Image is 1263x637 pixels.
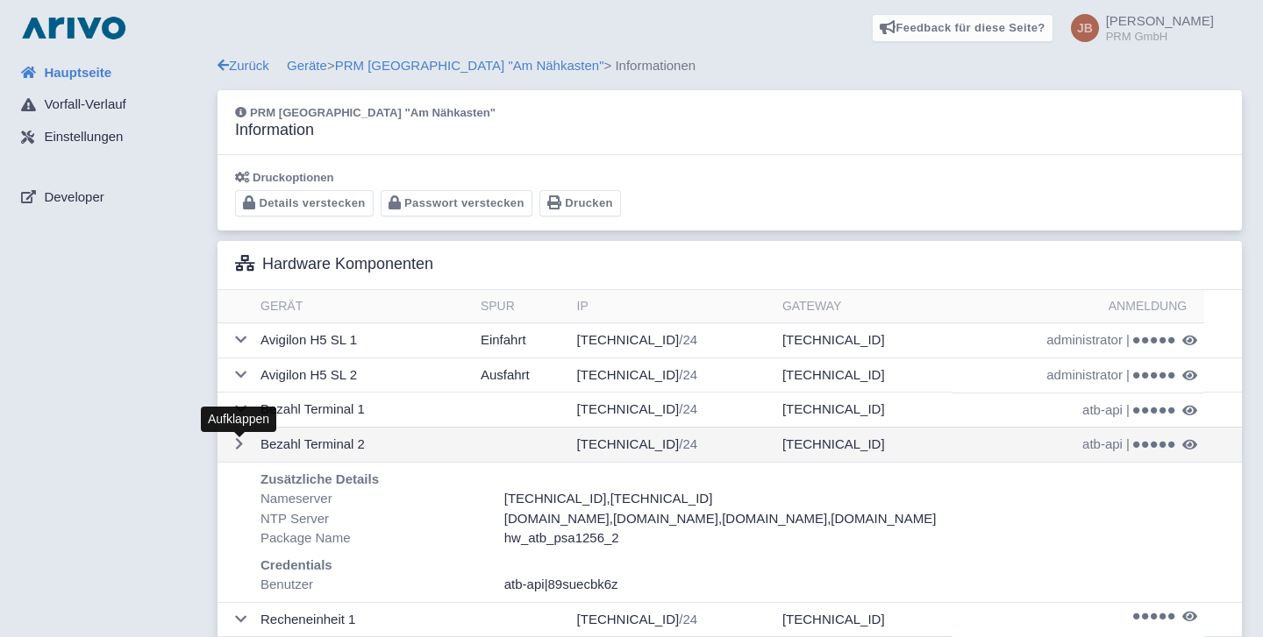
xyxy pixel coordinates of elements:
[235,121,496,140] h3: Information
[7,56,218,89] a: Hauptseite
[1082,400,1123,421] span: atb-api
[499,575,1067,595] div: |
[474,290,570,323] th: Spur
[775,323,953,358] td: [TECHNICAL_ID]
[44,63,111,83] span: Hauptseite
[679,367,697,382] span: /24
[679,401,697,416] span: /24
[775,290,953,323] th: Gateway
[404,196,524,209] span: Passwort verstecken
[722,511,827,526] span: [DOMAIN_NAME]
[775,357,953,393] td: [TECHNICAL_ID]
[953,393,1204,428] td: |
[7,180,218,214] a: Developer
[260,557,332,572] b: Credentials
[253,393,474,428] td: Bezahl Terminal 1
[255,489,499,509] div: Nameserver
[250,106,496,119] span: PRM [GEOGRAPHIC_DATA] "Am Nähkasten"
[7,121,218,154] a: Einstellungen
[775,602,953,637] td: [TECHNICAL_ID]
[253,427,474,462] td: Bezahl Terminal 2
[1046,365,1123,386] span: administrator
[7,88,218,122] a: Vorfall-Verlauf
[565,196,613,209] span: Drucken
[255,528,499,549] div: Package Name
[1082,435,1123,455] span: atb-api
[504,530,619,545] span: hw_atb_psa1256_2
[548,577,618,591] span: 89suecbk6z
[481,367,530,382] span: Ausfahrt
[253,290,474,323] th: Gerät
[953,323,1204,357] td: |
[610,491,713,506] span: [TECHNICAL_ID]
[539,190,621,217] button: Drucken
[775,427,953,462] td: [TECHNICAL_ID]
[201,407,276,432] div: Aufklappen
[953,290,1204,323] th: Anmeldung
[953,357,1204,393] td: |
[381,190,532,217] button: Passwort verstecken
[1060,14,1214,42] a: [PERSON_NAME] PRM GmbH
[287,58,327,73] a: Geräte
[499,509,1067,529] div: , , ,
[481,332,526,347] span: Einfahrt
[255,509,499,529] div: NTP Server
[253,323,474,358] td: Avigilon H5 SL 1
[253,602,474,637] td: Recheneinheit 1
[570,290,775,323] th: IP
[775,393,953,428] td: [TECHNICAL_ID]
[235,255,433,274] h3: Hardware Komponenten
[679,332,697,347] span: /24
[570,323,775,358] td: [TECHNICAL_ID]
[679,612,697,626] span: /24
[679,436,697,451] span: /24
[44,188,103,208] span: Developer
[253,357,474,393] td: Avigilon H5 SL 2
[255,575,499,595] div: Benutzer
[570,393,775,428] td: [TECHNICAL_ID]
[259,196,365,209] span: Details verstecken
[335,58,604,73] a: PRM [GEOGRAPHIC_DATA] "Am Nähkasten"
[218,58,269,73] a: Zurück
[260,471,379,486] b: Zusätzliche Details
[1106,31,1214,42] small: PRM GmbH
[872,14,1053,42] a: Feedback für diese Seite?
[253,171,334,184] span: Druckoptionen
[504,577,545,591] span: atb-api
[831,511,936,526] span: [DOMAIN_NAME]
[570,427,775,462] td: [TECHNICAL_ID]
[504,511,610,526] span: [DOMAIN_NAME]
[953,427,1204,462] td: |
[570,602,775,637] td: [TECHNICAL_ID]
[235,190,374,217] button: Details verstecken
[44,95,125,115] span: Vorfall-Verlauf
[504,491,607,506] span: [TECHNICAL_ID]
[1106,13,1214,28] span: [PERSON_NAME]
[613,511,718,526] span: [DOMAIN_NAME]
[499,489,1067,509] div: ,
[18,14,130,42] img: logo
[44,127,123,147] span: Einstellungen
[1046,330,1123,350] span: administrator
[570,357,775,393] td: [TECHNICAL_ID]
[218,56,1242,76] div: > > Informationen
